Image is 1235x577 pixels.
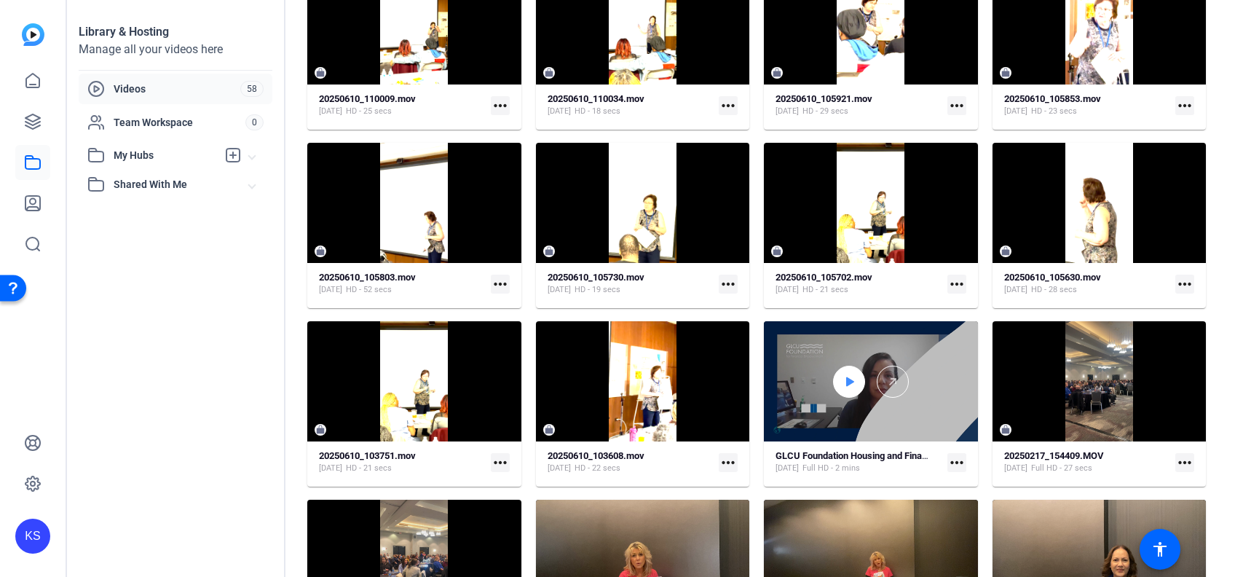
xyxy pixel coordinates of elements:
span: [DATE] [1004,463,1027,474]
mat-icon: more_horiz [1175,275,1194,294]
a: 20250610_103608.mov[DATE]HD - 22 secs [548,450,714,474]
mat-icon: more_horiz [491,275,510,294]
strong: 20250610_110009.mov [319,93,416,104]
span: HD - 19 secs [575,284,620,296]
strong: 20250610_105630.mov [1004,272,1101,283]
span: Team Workspace [114,115,245,130]
span: HD - 25 secs [346,106,392,117]
mat-icon: more_horiz [947,96,966,115]
a: 20250610_105730.mov[DATE]HD - 19 secs [548,272,714,296]
mat-icon: more_horiz [947,275,966,294]
mat-expansion-panel-header: Shared With Me [79,170,272,199]
span: [DATE] [1004,106,1027,117]
div: KS [15,519,50,554]
a: GLCU Foundation Housing and Financial Counselor Video – [PERSON_NAME][DATE]Full HD - 2 mins [776,450,942,474]
mat-icon: more_horiz [1175,96,1194,115]
span: [DATE] [548,106,571,117]
span: [DATE] [776,106,799,117]
span: [DATE] [776,463,799,474]
div: Library & Hosting [79,23,272,41]
a: 20250217_154409.MOV[DATE]Full HD - 27 secs [1004,450,1170,474]
span: [DATE] [1004,284,1027,296]
mat-icon: more_horiz [719,275,738,294]
strong: 20250217_154409.MOV [1004,450,1104,461]
strong: GLCU Foundation Housing and Financial Counselor Video – [PERSON_NAME] [776,450,1095,461]
span: HD - 28 secs [1031,284,1077,296]
a: 20250610_105921.mov[DATE]HD - 29 secs [776,93,942,117]
span: 0 [245,114,264,130]
mat-icon: accessibility [1151,541,1169,558]
span: Videos [114,82,240,96]
mat-icon: more_horiz [1175,453,1194,472]
a: 20250610_105630.mov[DATE]HD - 28 secs [1004,272,1170,296]
span: HD - 21 secs [802,284,848,296]
a: 20250610_105702.mov[DATE]HD - 21 secs [776,272,942,296]
a: 20250610_105853.mov[DATE]HD - 23 secs [1004,93,1170,117]
mat-icon: more_horiz [491,453,510,472]
strong: 20250610_105702.mov [776,272,872,283]
span: [DATE] [319,106,342,117]
mat-icon: more_horiz [719,453,738,472]
strong: 20250610_105853.mov [1004,93,1101,104]
span: [DATE] [548,463,571,474]
mat-expansion-panel-header: My Hubs [79,141,272,170]
a: 20250610_105803.mov[DATE]HD - 52 secs [319,272,485,296]
strong: 20250610_105730.mov [548,272,644,283]
strong: 20250610_103608.mov [548,450,644,461]
span: 58 [240,81,264,97]
a: 20250610_110009.mov[DATE]HD - 25 secs [319,93,485,117]
span: [DATE] [776,284,799,296]
span: Full HD - 27 secs [1031,463,1092,474]
span: HD - 23 secs [1031,106,1077,117]
strong: 20250610_110034.mov [548,93,644,104]
span: HD - 29 secs [802,106,848,117]
span: Full HD - 2 mins [802,463,860,474]
span: Shared With Me [114,177,249,192]
span: [DATE] [319,463,342,474]
span: My Hubs [114,148,217,163]
strong: 20250610_105921.mov [776,93,872,104]
div: Manage all your videos here [79,41,272,58]
span: HD - 52 secs [346,284,392,296]
strong: 20250610_105803.mov [319,272,416,283]
span: HD - 18 secs [575,106,620,117]
span: HD - 22 secs [575,463,620,474]
span: HD - 21 secs [346,463,392,474]
strong: 20250610_103751.mov [319,450,416,461]
a: 20250610_110034.mov[DATE]HD - 18 secs [548,93,714,117]
mat-icon: more_horiz [491,96,510,115]
span: [DATE] [319,284,342,296]
mat-icon: more_horiz [947,453,966,472]
img: blue-gradient.svg [22,23,44,46]
mat-icon: more_horiz [719,96,738,115]
span: [DATE] [548,284,571,296]
a: 20250610_103751.mov[DATE]HD - 21 secs [319,450,485,474]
